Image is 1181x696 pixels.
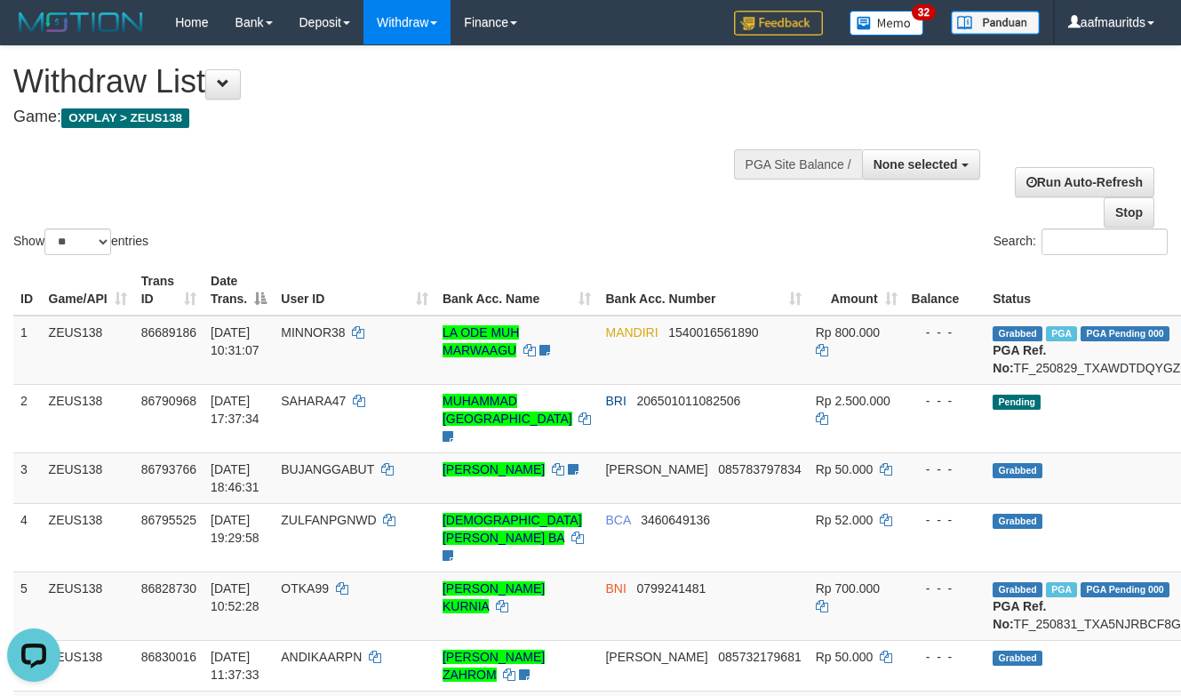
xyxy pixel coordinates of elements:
[993,599,1046,631] b: PGA Ref. No:
[443,462,545,476] a: [PERSON_NAME]
[211,650,259,682] span: [DATE] 11:37:33
[993,651,1042,666] span: Grabbed
[61,108,189,128] span: OXPLAY > ZEUS138
[7,7,60,60] button: Open LiveChat chat widget
[850,11,924,36] img: Button%20Memo.svg
[718,462,801,476] span: Copy 085783797834 to clipboard
[211,513,259,545] span: [DATE] 19:29:58
[605,462,707,476] span: [PERSON_NAME]
[637,581,706,596] span: Copy 0799241481 to clipboard
[912,580,979,597] div: - - -
[1081,326,1169,341] span: PGA Pending
[141,581,196,596] span: 86828730
[281,650,362,664] span: ANDIKAARPN
[605,513,630,527] span: BCA
[1046,582,1077,597] span: Marked by aafsreyleap
[637,394,741,408] span: Copy 206501011082506 to clipboard
[443,581,545,613] a: [PERSON_NAME] KURNIA
[13,108,770,126] h4: Game:
[1041,228,1168,255] input: Search:
[912,460,979,478] div: - - -
[13,265,42,316] th: ID
[443,394,572,426] a: MUHAMMAD [GEOGRAPHIC_DATA]
[912,324,979,341] div: - - -
[1015,167,1154,197] a: Run Auto-Refresh
[42,503,134,572] td: ZEUS138
[211,325,259,357] span: [DATE] 10:31:07
[598,265,808,316] th: Bank Acc. Number: activate to sort column ascending
[203,265,274,316] th: Date Trans.: activate to sort column descending
[816,650,874,664] span: Rp 50.000
[816,513,874,527] span: Rp 52.000
[13,572,42,640] td: 5
[993,582,1042,597] span: Grabbed
[13,452,42,503] td: 3
[816,581,880,596] span: Rp 700.000
[862,149,980,180] button: None selected
[993,395,1041,410] span: Pending
[13,9,148,36] img: MOTION_logo.png
[905,265,986,316] th: Balance
[141,325,196,340] span: 86689186
[141,394,196,408] span: 86790968
[816,394,890,408] span: Rp 2.500.000
[809,265,905,316] th: Amount: activate to sort column ascending
[993,514,1042,529] span: Grabbed
[13,384,42,452] td: 2
[912,648,979,666] div: - - -
[281,581,329,596] span: OTKA99
[141,462,196,476] span: 86793766
[211,581,259,613] span: [DATE] 10:52:28
[42,316,134,385] td: ZEUS138
[13,64,770,100] h1: Withdraw List
[605,325,658,340] span: MANDIRI
[993,228,1168,255] label: Search:
[13,228,148,255] label: Show entries
[605,394,626,408] span: BRI
[443,513,582,545] a: [DEMOGRAPHIC_DATA][PERSON_NAME] BA
[281,513,376,527] span: ZULFANPGNWD
[912,511,979,529] div: - - -
[816,462,874,476] span: Rp 50.000
[42,640,134,691] td: ZEUS138
[281,325,345,340] span: MINNOR38
[211,394,259,426] span: [DATE] 17:37:34
[874,157,958,172] span: None selected
[141,513,196,527] span: 86795525
[605,650,707,664] span: [PERSON_NAME]
[1081,582,1169,597] span: PGA Pending
[13,316,42,385] td: 1
[42,452,134,503] td: ZEUS138
[211,462,259,494] span: [DATE] 18:46:31
[13,503,42,572] td: 4
[912,392,979,410] div: - - -
[443,650,545,682] a: [PERSON_NAME] ZAHROM
[134,265,203,316] th: Trans ID: activate to sort column ascending
[274,265,435,316] th: User ID: activate to sort column ascending
[734,149,862,180] div: PGA Site Balance /
[734,11,823,36] img: Feedback.jpg
[605,581,626,596] span: BNI
[641,513,710,527] span: Copy 3460649136 to clipboard
[281,394,346,408] span: SAHARA47
[435,265,599,316] th: Bank Acc. Name: activate to sort column ascending
[281,462,374,476] span: BUJANGGABUT
[993,343,1046,375] b: PGA Ref. No:
[993,463,1042,478] span: Grabbed
[1104,197,1154,228] a: Stop
[951,11,1040,35] img: panduan.png
[668,325,758,340] span: Copy 1540016561890 to clipboard
[443,325,519,357] a: LA ODE MUH MARWAAGU
[42,265,134,316] th: Game/API: activate to sort column ascending
[141,650,196,664] span: 86830016
[816,325,880,340] span: Rp 800.000
[1046,326,1077,341] span: Marked by aafkaynarin
[42,384,134,452] td: ZEUS138
[993,326,1042,341] span: Grabbed
[718,650,801,664] span: Copy 085732179681 to clipboard
[42,572,134,640] td: ZEUS138
[912,4,936,20] span: 32
[44,228,111,255] select: Showentries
